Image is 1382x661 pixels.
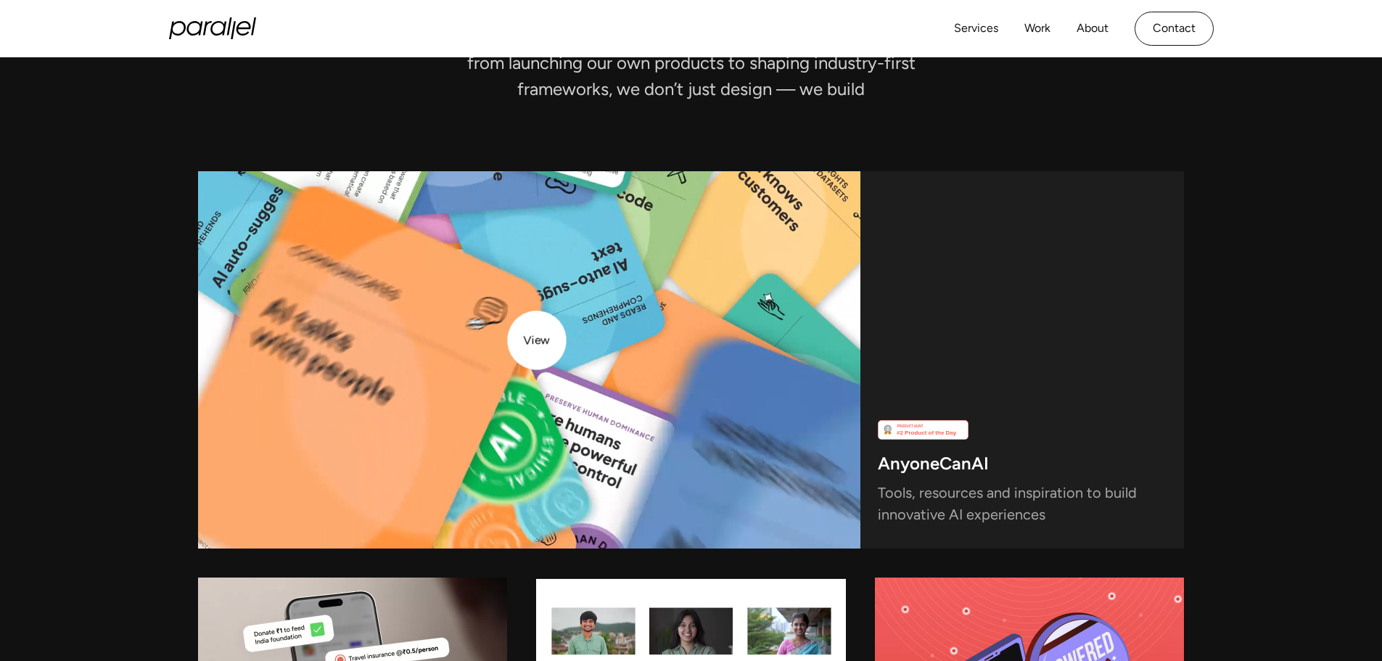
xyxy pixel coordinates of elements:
h3: AnyoneCanAI [878,457,989,477]
a: Services [954,18,998,39]
a: About [1077,18,1109,39]
a: Work [1024,18,1050,39]
a: AnyoneCanAITools, resources and inspiration to build innovative AI experiences [198,171,1185,549]
p: from launching our own products to shaping industry-first frameworks, we don’t just design — we b... [419,57,963,95]
a: home [169,17,256,39]
p: Tools, resources and inspiration to build innovative AI experiences [878,487,1167,525]
a: Contact [1135,12,1214,46]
